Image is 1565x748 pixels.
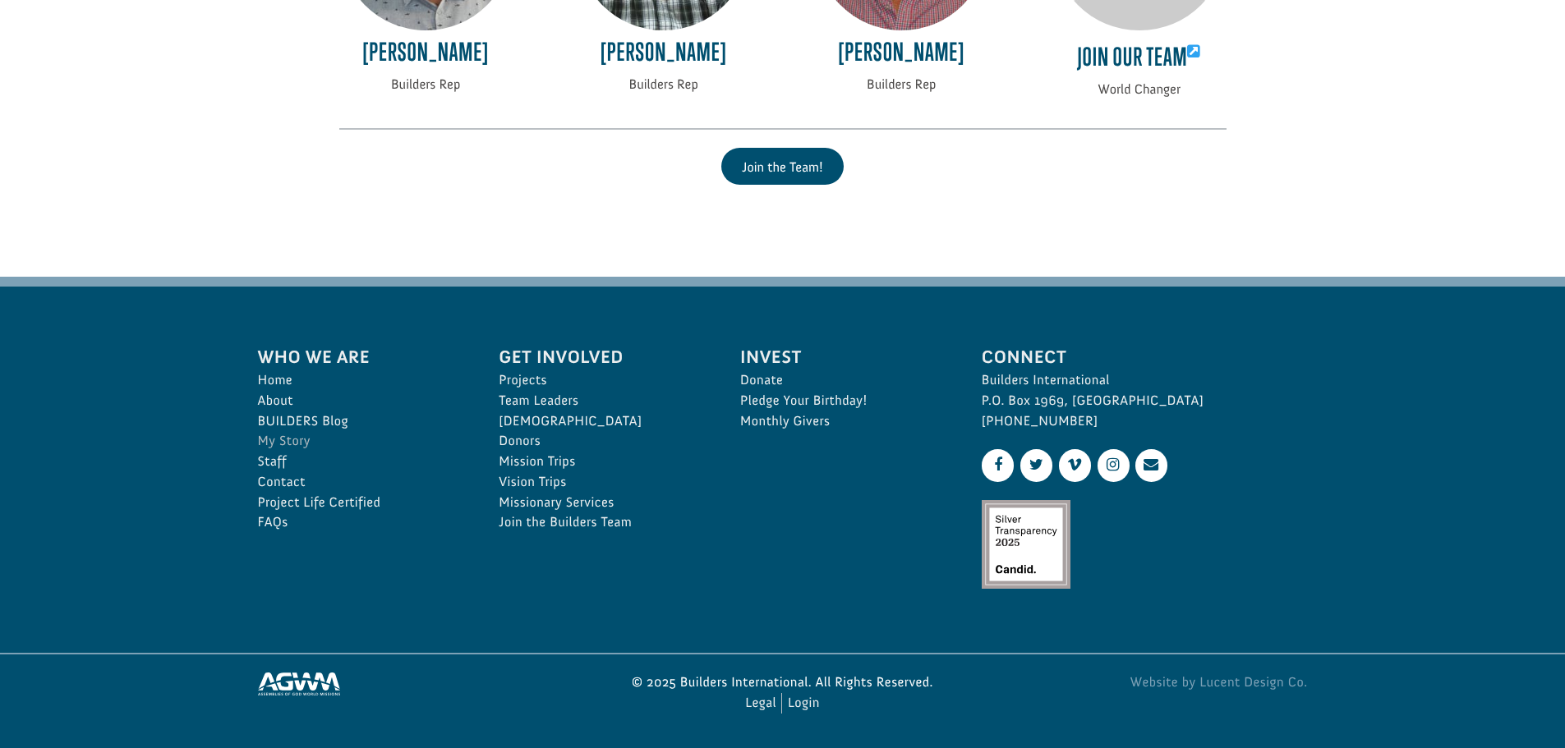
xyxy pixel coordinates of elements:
[39,50,139,62] strong: [GEOGRAPHIC_DATA]
[258,512,463,533] a: FAQs
[1052,80,1226,100] p: World Changer
[982,343,1308,370] span: Connect
[339,75,513,95] p: Builders Rep
[499,431,704,452] a: Donors
[982,500,1070,589] img: Silver Transparency Rating for 2025 by Candid
[339,38,513,75] h4: [PERSON_NAME]
[499,411,704,432] a: [DEMOGRAPHIC_DATA]
[499,370,704,391] a: Projects
[1020,449,1052,481] a: Twitter
[745,693,776,714] a: Legal
[258,672,340,695] img: Assemblies of God World Missions
[232,33,306,62] button: Donate
[30,34,43,48] img: emoji balloon
[258,472,463,493] a: Contact
[1135,449,1167,481] a: Contact Us
[577,38,750,75] h4: [PERSON_NAME]
[740,391,946,411] a: Pledge Your Birthday!
[499,452,704,472] a: Mission Trips
[611,672,954,693] p: © 2025 Builders International. All Rights Reserved.
[499,343,704,370] span: Get Involved
[1052,38,1226,80] h4: Join Our Team
[740,343,946,370] span: Invest
[740,370,946,391] a: Donate
[499,512,704,533] a: Join the Builders Team
[721,148,844,185] a: Join the Team!
[258,493,463,513] a: Project Life Certified
[258,452,463,472] a: Staff
[258,370,463,391] a: Home
[258,343,463,370] span: Who We Are
[258,391,463,411] a: About
[577,75,750,95] p: Builders Rep
[1059,449,1091,481] a: Vimeo
[815,38,988,75] h4: [PERSON_NAME]
[740,411,946,432] a: Monthly Givers
[982,370,1308,431] p: Builders International P.O. Box 1969, [GEOGRAPHIC_DATA] [PHONE_NUMBER]
[965,672,1308,693] a: Website by Lucent Design Co.
[499,493,704,513] a: Missionary Services
[30,51,226,62] div: to
[258,431,463,452] a: My Story
[499,472,704,493] a: Vision Trips
[1098,449,1130,481] a: Instagram
[499,391,704,411] a: Team Leaders
[30,66,41,77] img: US.png
[982,449,1014,481] a: Facebook
[30,16,226,49] div: [PERSON_NAME] donated $50
[788,693,820,714] a: Login
[258,411,463,432] a: BUILDERS Blog
[44,66,226,77] span: [GEOGRAPHIC_DATA] , [GEOGRAPHIC_DATA]
[815,75,988,95] p: Builders Rep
